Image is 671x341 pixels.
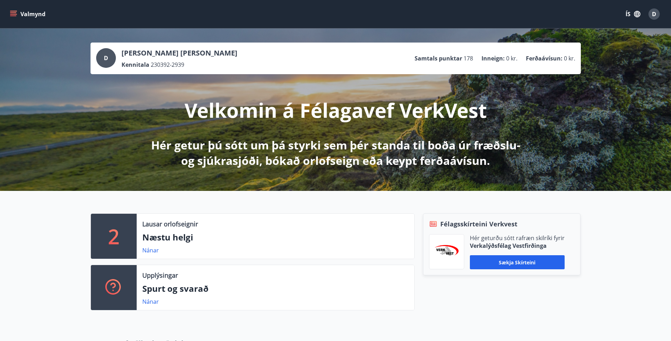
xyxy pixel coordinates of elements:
span: 0 kr. [506,54,517,62]
p: Kennitala [122,61,149,69]
p: Upplýsingar [142,271,178,280]
p: Samtals punktar [415,54,462,62]
p: Næstu helgi [142,231,409,243]
a: Nánar [142,246,159,254]
button: D [646,6,663,22]
p: Velkomin á Félagavef VerkVest [185,97,487,123]
p: Inneign : [481,54,505,62]
p: Spurt og svarað [142,283,409,295]
p: Hér geturðu sótt rafræn skilríki fyrir [470,234,565,242]
p: Lausar orlofseignir [142,219,198,229]
span: 230392-2939 [151,61,184,69]
img: jihgzMk4dcgjRAW2aMgpbAqQEG7LZi0j9dOLAUvz.png [435,245,459,259]
span: D [104,54,108,62]
span: 0 kr. [564,54,575,62]
p: Hér getur þú sótt um þá styrki sem þér standa til boða úr fræðslu- og sjúkrasjóði, bókað orlofsei... [150,137,522,168]
button: menu [8,8,48,20]
p: Ferðaávísun : [526,54,563,62]
p: Verkalýðsfélag Vestfirðinga [470,242,565,250]
span: 178 [464,54,473,62]
a: Nánar [142,298,159,305]
span: Félagsskírteini Verkvest [440,219,517,229]
p: [PERSON_NAME] [PERSON_NAME] [122,48,237,58]
p: 2 [108,223,119,250]
span: D [652,10,656,18]
button: Sækja skírteini [470,255,565,269]
button: ÍS [622,8,644,20]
